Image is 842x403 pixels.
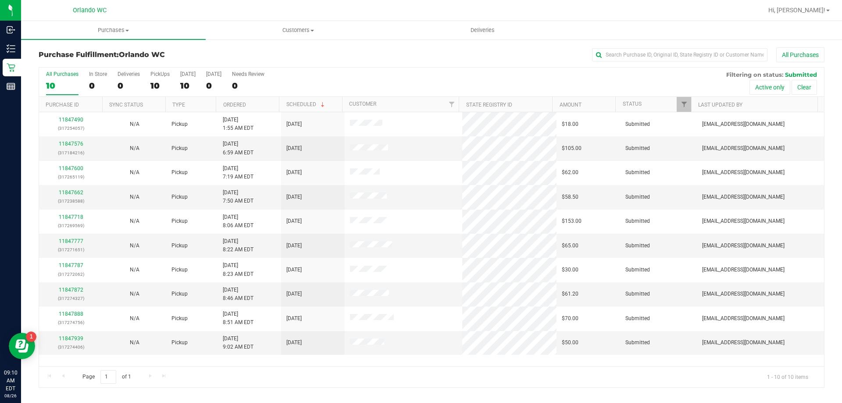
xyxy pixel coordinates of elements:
[44,246,97,254] p: (317271651)
[223,310,253,327] span: [DATE] 8:51 AM EDT
[7,44,15,53] inline-svg: Inventory
[444,97,459,112] a: Filter
[625,120,650,128] span: Submitted
[130,339,139,347] button: N/A
[223,102,246,108] a: Ordered
[59,238,83,244] a: 11847777
[702,168,785,177] span: [EMAIL_ADDRESS][DOMAIN_NAME]
[46,81,78,91] div: 10
[89,81,107,91] div: 0
[702,266,785,274] span: [EMAIL_ADDRESS][DOMAIN_NAME]
[4,392,17,399] p: 08/26
[171,242,188,250] span: Pickup
[562,290,578,298] span: $61.20
[785,71,817,78] span: Submitted
[286,290,302,298] span: [DATE]
[39,51,300,59] h3: Purchase Fulfillment:
[206,26,390,34] span: Customers
[223,286,253,303] span: [DATE] 8:46 AM EDT
[562,193,578,201] span: $58.50
[130,242,139,250] button: N/A
[702,144,785,153] span: [EMAIL_ADDRESS][DOMAIN_NAME]
[172,102,185,108] a: Type
[286,242,302,250] span: [DATE]
[73,7,107,14] span: Orlando WC
[286,101,326,107] a: Scheduled
[171,339,188,347] span: Pickup
[118,71,140,77] div: Deliveries
[7,25,15,34] inline-svg: Inbound
[223,213,253,230] span: [DATE] 8:06 AM EDT
[232,71,264,77] div: Needs Review
[286,168,302,177] span: [DATE]
[150,81,170,91] div: 10
[130,339,139,346] span: Not Applicable
[118,81,140,91] div: 0
[466,102,512,108] a: State Registry ID
[677,97,691,112] a: Filter
[562,217,582,225] span: $153.00
[560,102,582,108] a: Amount
[130,267,139,273] span: Not Applicable
[562,168,578,177] span: $62.00
[223,140,253,157] span: [DATE] 6:59 AM EDT
[562,266,578,274] span: $30.00
[206,81,221,91] div: 0
[180,71,196,77] div: [DATE]
[130,194,139,200] span: Not Applicable
[625,144,650,153] span: Submitted
[702,217,785,225] span: [EMAIL_ADDRESS][DOMAIN_NAME]
[223,237,253,254] span: [DATE] 8:22 AM EDT
[130,218,139,224] span: Not Applicable
[44,124,97,132] p: (317254057)
[59,262,83,268] a: 11847787
[109,102,143,108] a: Sync Status
[180,81,196,91] div: 10
[206,21,390,39] a: Customers
[44,270,97,278] p: (317272062)
[702,193,785,201] span: [EMAIL_ADDRESS][DOMAIN_NAME]
[562,339,578,347] span: $50.00
[286,193,302,201] span: [DATE]
[150,71,170,77] div: PickUps
[130,168,139,177] button: N/A
[286,314,302,323] span: [DATE]
[130,121,139,127] span: Not Applicable
[625,314,650,323] span: Submitted
[171,168,188,177] span: Pickup
[792,80,817,95] button: Clear
[4,369,17,392] p: 09:10 AM EDT
[702,314,785,323] span: [EMAIL_ADDRESS][DOMAIN_NAME]
[130,291,139,297] span: Not Applicable
[75,370,138,384] span: Page of 1
[286,266,302,274] span: [DATE]
[130,217,139,225] button: N/A
[768,7,825,14] span: Hi, [PERSON_NAME]!
[46,102,79,108] a: Purchase ID
[21,21,206,39] a: Purchases
[623,101,642,107] a: Status
[286,144,302,153] span: [DATE]
[702,120,785,128] span: [EMAIL_ADDRESS][DOMAIN_NAME]
[390,21,575,39] a: Deliveries
[130,193,139,201] button: N/A
[130,266,139,274] button: N/A
[223,189,253,205] span: [DATE] 7:50 AM EDT
[286,217,302,225] span: [DATE]
[44,197,97,205] p: (317238588)
[702,290,785,298] span: [EMAIL_ADDRESS][DOMAIN_NAME]
[130,290,139,298] button: N/A
[562,242,578,250] span: $65.00
[130,169,139,175] span: Not Applicable
[44,294,97,303] p: (317274327)
[59,311,83,317] a: 11847888
[46,71,78,77] div: All Purchases
[223,164,253,181] span: [DATE] 7:19 AM EDT
[625,193,650,201] span: Submitted
[562,144,582,153] span: $105.00
[625,266,650,274] span: Submitted
[9,333,35,359] iframe: Resource center
[171,144,188,153] span: Pickup
[44,343,97,351] p: (317274406)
